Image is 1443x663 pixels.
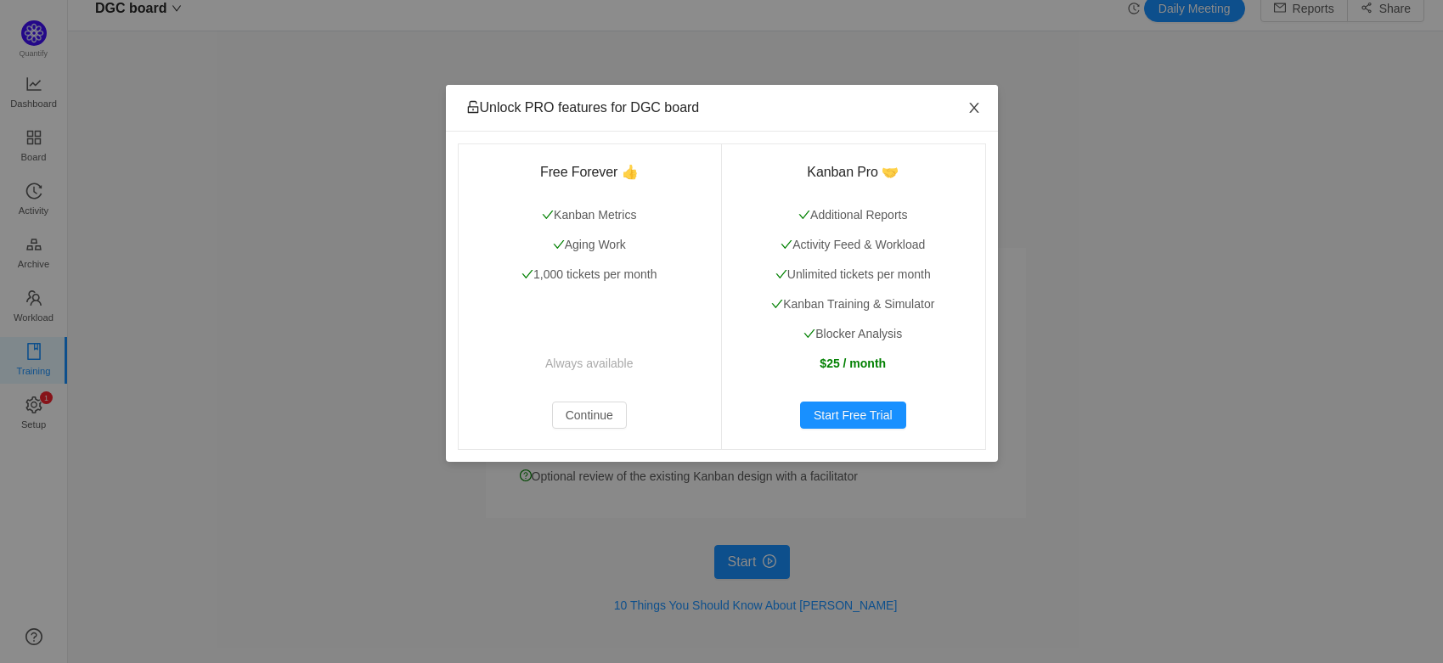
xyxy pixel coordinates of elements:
button: Close [950,85,998,132]
i: icon: check [553,239,565,250]
p: Kanban Training & Simulator [741,295,965,313]
h3: Free Forever 👍 [478,164,702,181]
i: icon: close [967,101,981,115]
span: 1,000 tickets per month [521,267,657,281]
i: icon: check [542,209,554,221]
p: Blocker Analysis [741,325,965,343]
p: Activity Feed & Workload [741,236,965,254]
i: icon: check [771,298,783,310]
i: icon: check [521,268,533,280]
button: Start Free Trial [800,402,906,429]
i: icon: unlock [466,100,480,114]
h3: Kanban Pro 🤝 [741,164,965,181]
p: Additional Reports [741,206,965,224]
i: icon: check [798,209,810,221]
p: Aging Work [478,236,702,254]
p: Kanban Metrics [478,206,702,224]
p: Unlimited tickets per month [741,266,965,284]
i: icon: check [803,328,815,340]
strong: $25 / month [820,357,886,370]
span: Unlock PRO features for DGC board [466,100,700,115]
i: icon: check [781,239,792,250]
i: icon: check [775,268,787,280]
p: Always available [478,355,702,373]
button: Continue [552,402,627,429]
